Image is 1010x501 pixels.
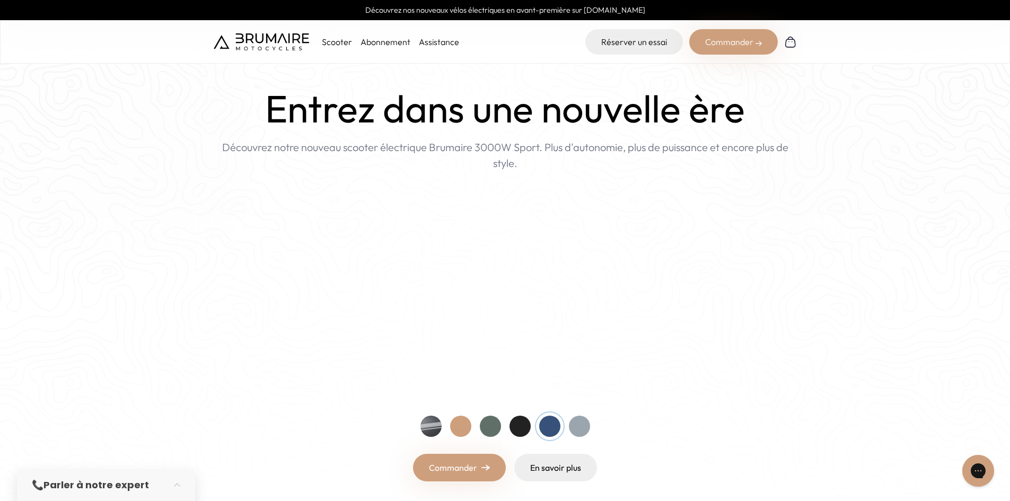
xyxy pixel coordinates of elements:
[322,36,352,48] p: Scooter
[481,464,490,471] img: right-arrow.png
[689,29,778,55] div: Commander
[413,454,506,481] a: Commander
[756,40,762,47] img: right-arrow-2.png
[265,87,745,131] h1: Entrez dans une nouvelle ère
[784,36,797,48] img: Panier
[514,454,597,481] a: En savoir plus
[214,139,797,171] p: Découvrez notre nouveau scooter électrique Brumaire 3000W Sport. Plus d'autonomie, plus de puissa...
[957,451,999,490] iframe: Gorgias live chat messenger
[585,29,683,55] a: Réserver un essai
[361,37,410,47] a: Abonnement
[214,33,309,50] img: Brumaire Motocycles
[419,37,459,47] a: Assistance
